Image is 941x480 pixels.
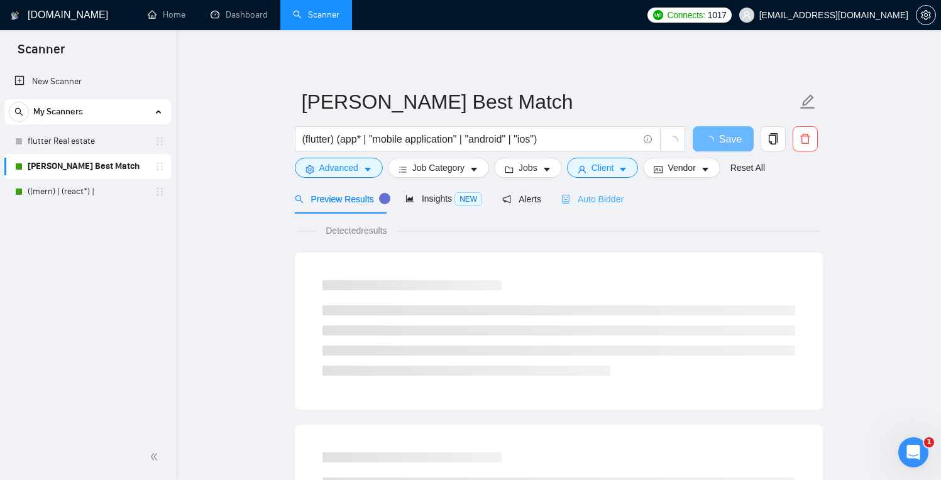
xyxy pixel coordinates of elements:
span: Save [719,131,742,147]
span: search [295,195,304,204]
span: loading [667,136,678,147]
span: Preview Results [295,194,385,204]
span: Advanced [319,161,358,175]
span: 1 [924,437,934,447]
span: My Scanners [33,99,83,124]
button: setting [916,5,936,25]
img: upwork-logo.png [653,10,663,20]
span: Alerts [502,194,541,204]
span: Detected results [317,224,395,237]
span: bars [399,165,407,174]
span: Insights [405,194,482,204]
span: user [742,11,751,19]
span: delete [793,133,817,145]
a: Reset All [730,161,765,175]
a: [PERSON_NAME] Best Match [28,154,147,179]
span: caret-down [701,165,710,174]
a: searchScanner [293,9,339,20]
iframe: Intercom live chat [898,437,928,467]
div: Tooltip anchor [379,193,390,204]
li: My Scanners [4,99,171,204]
span: Connects: [667,8,705,22]
span: caret-down [619,165,627,174]
button: copy [761,126,786,151]
span: Auto Bidder [561,194,624,204]
button: folderJobscaret-down [494,158,562,178]
span: Vendor [668,161,695,175]
span: holder [155,136,165,146]
a: New Scanner [14,69,161,94]
span: caret-down [363,165,372,174]
span: NEW [454,192,482,206]
span: robot [561,195,570,204]
span: copy [761,133,785,145]
button: search [9,102,29,122]
span: Scanner [8,40,75,67]
span: Jobs [519,161,537,175]
span: setting [305,165,314,174]
img: logo [11,6,19,26]
span: search [9,107,28,116]
span: folder [505,165,514,174]
button: userClientcaret-down [567,158,639,178]
span: caret-down [470,165,478,174]
span: info-circle [644,135,652,143]
span: 1017 [708,8,727,22]
button: idcardVendorcaret-down [643,158,720,178]
button: barsJob Categorycaret-down [388,158,489,178]
span: edit [800,94,816,110]
span: caret-down [542,165,551,174]
a: setting [916,10,936,20]
span: user [578,165,586,174]
span: loading [704,136,719,146]
a: dashboardDashboard [211,9,268,20]
span: area-chart [405,194,414,203]
span: Job Category [412,161,465,175]
span: setting [916,10,935,20]
a: flutter Real estate [28,129,147,154]
button: settingAdvancedcaret-down [295,158,383,178]
button: delete [793,126,818,151]
span: holder [155,161,165,172]
a: ((mern) | (react*) | [28,179,147,204]
input: Scanner name... [302,86,797,117]
a: homeHome [148,9,185,20]
span: notification [502,195,511,204]
span: idcard [654,165,663,174]
span: Client [592,161,614,175]
li: New Scanner [4,69,171,94]
input: Search Freelance Jobs... [302,131,638,147]
span: double-left [150,450,162,463]
span: holder [155,187,165,197]
button: Save [693,126,754,151]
